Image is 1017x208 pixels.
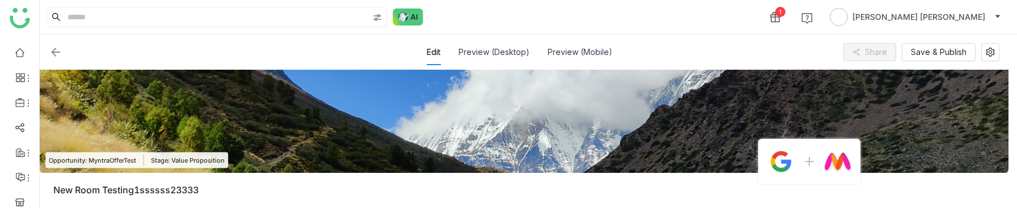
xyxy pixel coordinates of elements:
span: Stage: Value Proposition [151,156,225,165]
button: Save & Publish [902,43,976,61]
img: avatar [830,8,848,26]
span: Save & Publish [911,46,966,58]
div: Preview (Mobile) [548,39,612,65]
img: back.svg [49,45,62,59]
button: Share [843,43,896,61]
img: help.svg [801,12,813,24]
div: Edit [427,39,440,65]
div: Preview (Desktop) [459,39,529,65]
img: logo [10,8,30,28]
button: [PERSON_NAME] [PERSON_NAME] [827,8,1003,26]
div: 1 [775,7,785,17]
img: ask-buddy-normal.svg [393,9,423,26]
span: [PERSON_NAME] [PERSON_NAME] [852,11,985,23]
div: New Room Testing1ssssss23333 [53,184,1008,196]
span: Opportunity: MyntraOfferTest [49,156,136,165]
img: search-type.svg [373,13,382,22]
